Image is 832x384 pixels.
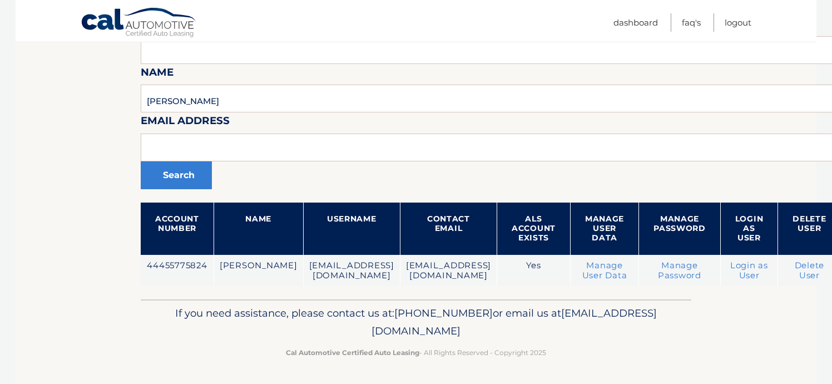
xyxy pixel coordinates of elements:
label: Name [141,64,174,85]
label: Email Address [141,112,230,133]
a: Manage Password [658,260,701,280]
th: Manage Password [639,203,721,255]
th: Username [303,203,400,255]
th: Name [214,203,303,255]
td: [EMAIL_ADDRESS][DOMAIN_NAME] [303,255,400,287]
a: Manage User Data [582,260,627,280]
th: Account Number [141,203,214,255]
td: 44455775824 [141,255,214,287]
td: [EMAIL_ADDRESS][DOMAIN_NAME] [400,255,497,287]
span: [EMAIL_ADDRESS][DOMAIN_NAME] [372,307,657,337]
td: [PERSON_NAME] [214,255,303,287]
button: Search [141,161,212,189]
strong: Cal Automotive Certified Auto Leasing [286,348,419,357]
a: Logout [725,13,751,32]
a: Delete User [795,260,825,280]
td: Yes [497,255,571,287]
a: Cal Automotive [81,7,197,40]
th: Manage User Data [570,203,638,255]
th: ALS Account Exists [497,203,571,255]
th: Login as User [720,203,778,255]
th: Contact Email [400,203,497,255]
a: FAQ's [682,13,701,32]
a: Login as User [730,260,768,280]
p: If you need assistance, please contact us at: or email us at [148,304,684,340]
a: Dashboard [613,13,658,32]
span: [PHONE_NUMBER] [394,307,493,319]
p: - All Rights Reserved - Copyright 2025 [148,347,684,358]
